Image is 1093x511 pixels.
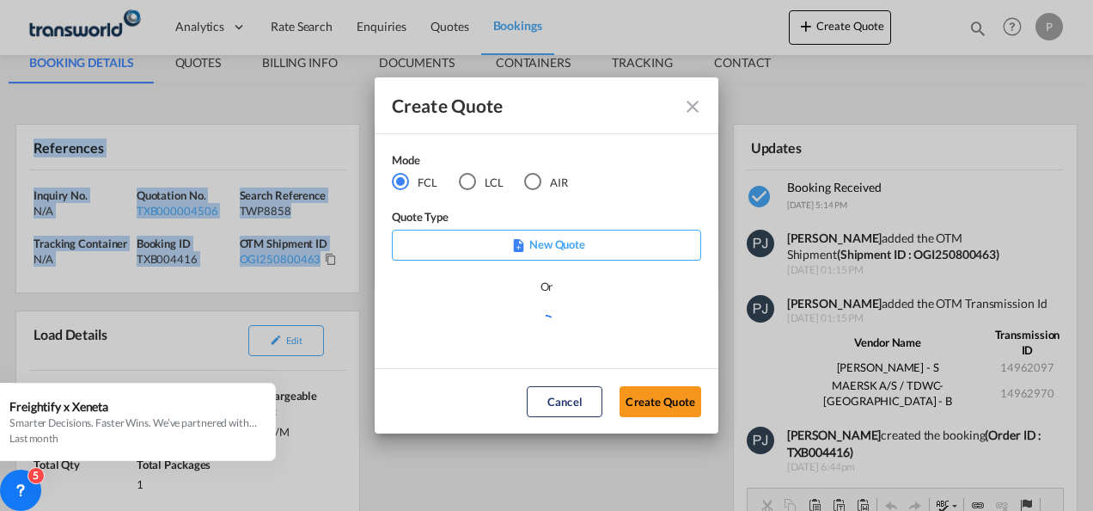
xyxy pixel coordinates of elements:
[17,17,298,35] body: Editor, editor2
[675,89,706,120] button: Close dialog
[392,151,589,173] div: Mode
[540,278,553,295] div: Or
[392,230,701,261] div: New Quote
[527,386,602,417] button: Cancel
[620,386,701,417] button: Create Quote
[682,96,703,117] md-icon: Close dialog
[524,173,568,192] md-radio-button: AIR
[392,173,437,192] md-radio-button: FCL
[392,95,670,116] div: Create Quote
[459,173,504,192] md-radio-button: LCL
[398,236,695,253] p: New Quote
[392,208,701,230] div: Quote Type
[375,77,718,434] md-dialog: Create QuoteModeFCL LCLAIR ...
